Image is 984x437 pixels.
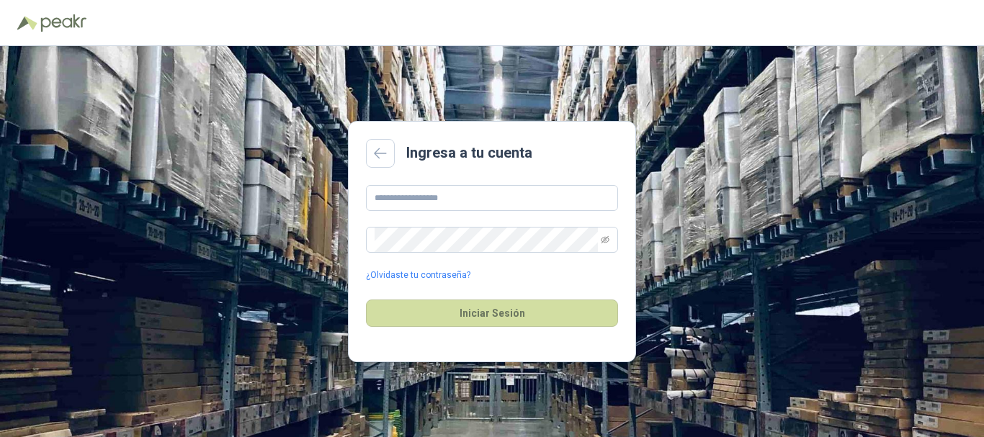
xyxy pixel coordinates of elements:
span: eye-invisible [601,235,609,244]
button: Iniciar Sesión [366,299,618,327]
img: Logo [17,16,37,30]
img: Peakr [40,14,86,32]
a: ¿Olvidaste tu contraseña? [366,269,470,282]
h2: Ingresa a tu cuenta [406,142,532,164]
